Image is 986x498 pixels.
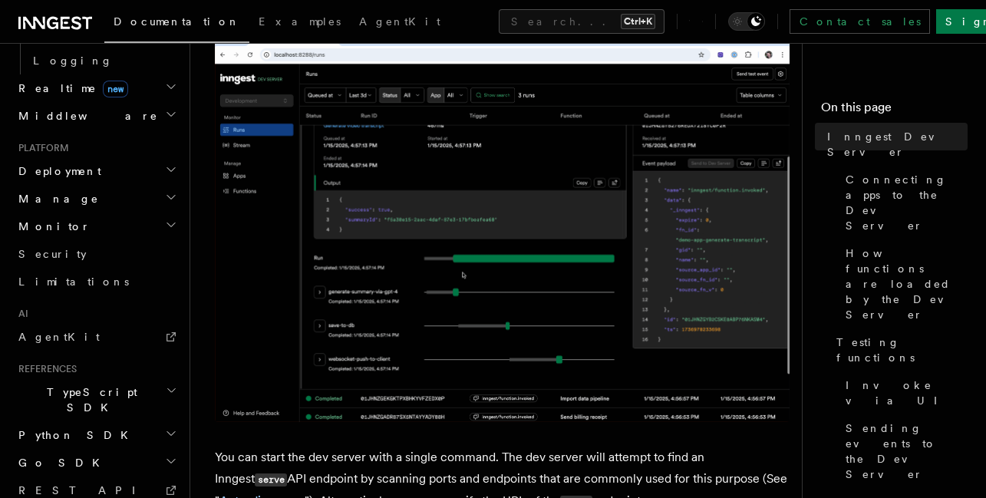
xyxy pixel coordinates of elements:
[103,81,128,97] span: new
[359,15,440,28] span: AgentKit
[839,166,968,239] a: Connecting apps to the Dev Server
[12,219,91,234] span: Monitor
[18,331,100,343] span: AgentKit
[12,142,69,154] span: Platform
[839,414,968,488] a: Sending events to the Dev Server
[839,371,968,414] a: Invoke via UI
[790,9,930,34] a: Contact sales
[33,54,113,67] span: Logging
[259,15,341,28] span: Examples
[12,185,180,213] button: Manage
[12,378,180,421] button: TypeScript SDK
[728,12,765,31] button: Toggle dark mode
[827,129,968,160] span: Inngest Dev Server
[12,74,180,102] button: Realtimenew
[18,248,87,260] span: Security
[12,427,137,443] span: Python SDK
[18,484,149,496] span: REST API
[249,5,350,41] a: Examples
[12,108,158,124] span: Middleware
[12,157,180,185] button: Deployment
[12,421,180,449] button: Python SDK
[12,102,180,130] button: Middleware
[499,9,664,34] button: Search...Ctrl+K
[846,420,968,482] span: Sending events to the Dev Server
[12,363,77,375] span: References
[836,335,968,365] span: Testing functions
[12,81,128,96] span: Realtime
[12,213,180,240] button: Monitor
[839,239,968,328] a: How functions are loaded by the Dev Server
[821,123,968,166] a: Inngest Dev Server
[621,14,655,29] kbd: Ctrl+K
[12,323,180,351] a: AgentKit
[215,31,790,422] img: Dev Server Demo
[27,47,180,74] a: Logging
[12,449,180,477] button: Go SDK
[255,473,287,486] code: serve
[114,15,240,28] span: Documentation
[18,275,129,288] span: Limitations
[830,328,968,371] a: Testing functions
[12,308,28,320] span: AI
[12,455,109,470] span: Go SDK
[12,163,101,179] span: Deployment
[12,191,99,206] span: Manage
[104,5,249,43] a: Documentation
[12,268,180,295] a: Limitations
[821,98,968,123] h4: On this page
[350,5,450,41] a: AgentKit
[846,378,968,408] span: Invoke via UI
[12,384,166,415] span: TypeScript SDK
[846,246,968,322] span: How functions are loaded by the Dev Server
[846,172,968,233] span: Connecting apps to the Dev Server
[12,240,180,268] a: Security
